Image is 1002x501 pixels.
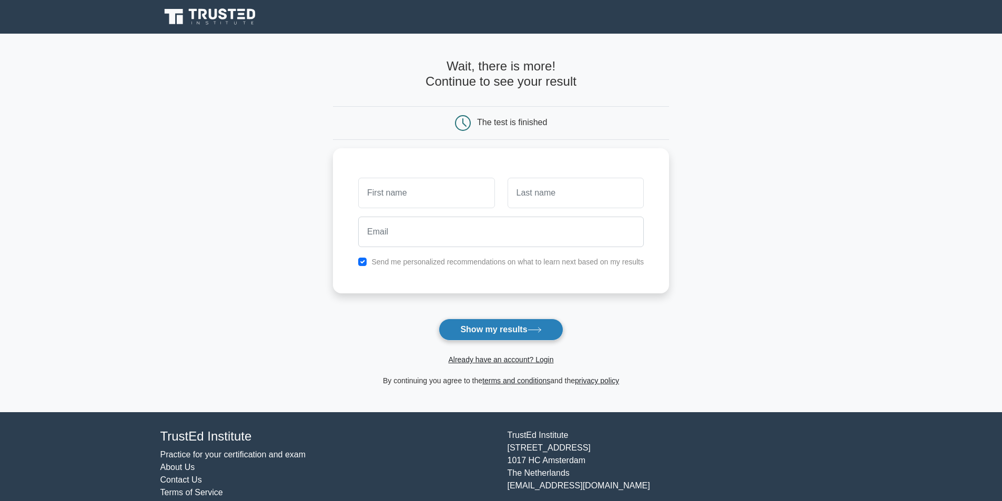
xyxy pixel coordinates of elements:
label: Send me personalized recommendations on what to learn next based on my results [371,258,644,266]
h4: Wait, there is more! Continue to see your result [333,59,669,89]
a: Terms of Service [160,488,223,497]
a: About Us [160,463,195,472]
input: Email [358,217,644,247]
div: The test is finished [477,118,547,127]
input: First name [358,178,494,208]
a: Already have an account? Login [448,355,553,364]
input: Last name [508,178,644,208]
button: Show my results [439,319,563,341]
div: By continuing you agree to the and the [327,374,675,387]
h4: TrustEd Institute [160,429,495,444]
a: Contact Us [160,475,202,484]
a: Practice for your certification and exam [160,450,306,459]
a: privacy policy [575,376,619,385]
a: terms and conditions [482,376,550,385]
